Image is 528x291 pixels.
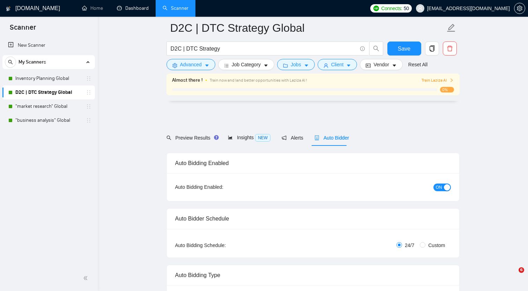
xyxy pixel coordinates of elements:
[449,78,454,82] span: right
[404,5,409,12] span: 50
[172,63,177,68] span: setting
[263,63,268,68] span: caret-down
[86,90,91,95] span: holder
[392,63,397,68] span: caret-down
[166,135,171,140] span: search
[213,134,220,141] div: Tooltip anchor
[170,19,445,37] input: Scanner name...
[175,241,267,249] div: Auto Bidding Schedule:
[175,153,451,173] div: Auto Bidding Enabled
[314,135,319,140] span: robot
[171,44,357,53] input: Search Freelance Jobs...
[370,45,383,52] span: search
[304,63,309,68] span: caret-down
[408,61,427,68] a: Reset All
[6,3,11,14] img: logo
[166,135,217,141] span: Preview Results
[425,241,448,249] span: Custom
[18,55,46,69] span: My Scanners
[2,55,95,127] li: My Scanners
[436,184,442,191] span: ON
[15,99,82,113] a: "market research" Global
[514,6,525,11] a: setting
[282,135,303,141] span: Alerts
[210,78,307,83] span: Train now and land better opportunities with Laziza AI !
[291,61,301,68] span: Jobs
[369,42,383,55] button: search
[422,77,454,84] button: Train Laziza AI
[447,23,456,32] span: edit
[228,135,270,140] span: Insights
[443,42,457,55] button: delete
[204,63,209,68] span: caret-down
[360,59,402,70] button: idcardVendorcaret-down
[425,45,439,52] span: copy
[224,63,229,68] span: bars
[15,113,82,127] a: "business analysis" Global
[83,275,90,282] span: double-left
[175,209,451,229] div: Auto Bidder Schedule
[519,267,524,273] span: 6
[166,59,215,70] button: settingAdvancedcaret-down
[418,6,423,11] span: user
[373,61,389,68] span: Vendor
[8,38,89,52] a: New Scanner
[402,241,417,249] span: 24/7
[228,135,233,140] span: area-chart
[283,63,288,68] span: folder
[504,267,521,284] iframe: Intercom live chat
[360,46,365,51] span: info-circle
[366,63,371,68] span: idcard
[2,38,95,52] li: New Scanner
[387,42,421,55] button: Save
[398,44,410,53] span: Save
[5,57,16,68] button: search
[232,61,261,68] span: Job Category
[314,135,349,141] span: Auto Bidder
[318,59,357,70] button: userClientcaret-down
[255,134,270,142] span: NEW
[346,63,351,68] span: caret-down
[4,22,42,37] span: Scanner
[175,183,267,191] div: Auto Bidding Enabled:
[440,87,454,92] span: 0%
[443,45,456,52] span: delete
[15,85,82,99] a: D2C | DTC Strategy Global
[373,6,379,11] img: upwork-logo.png
[86,118,91,123] span: holder
[277,59,315,70] button: folderJobscaret-down
[331,61,344,68] span: Client
[5,60,16,65] span: search
[82,5,103,11] a: homeHome
[86,104,91,109] span: holder
[15,72,82,85] a: Inventory Planning Global
[514,3,525,14] button: setting
[117,5,149,11] a: dashboardDashboard
[180,61,202,68] span: Advanced
[218,59,274,70] button: barsJob Categorycaret-down
[282,135,287,140] span: notification
[425,42,439,55] button: copy
[324,63,328,68] span: user
[175,265,451,285] div: Auto Bidding Type
[172,76,203,84] span: Almost there !
[163,5,188,11] a: searchScanner
[381,5,402,12] span: Connects:
[86,76,91,81] span: holder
